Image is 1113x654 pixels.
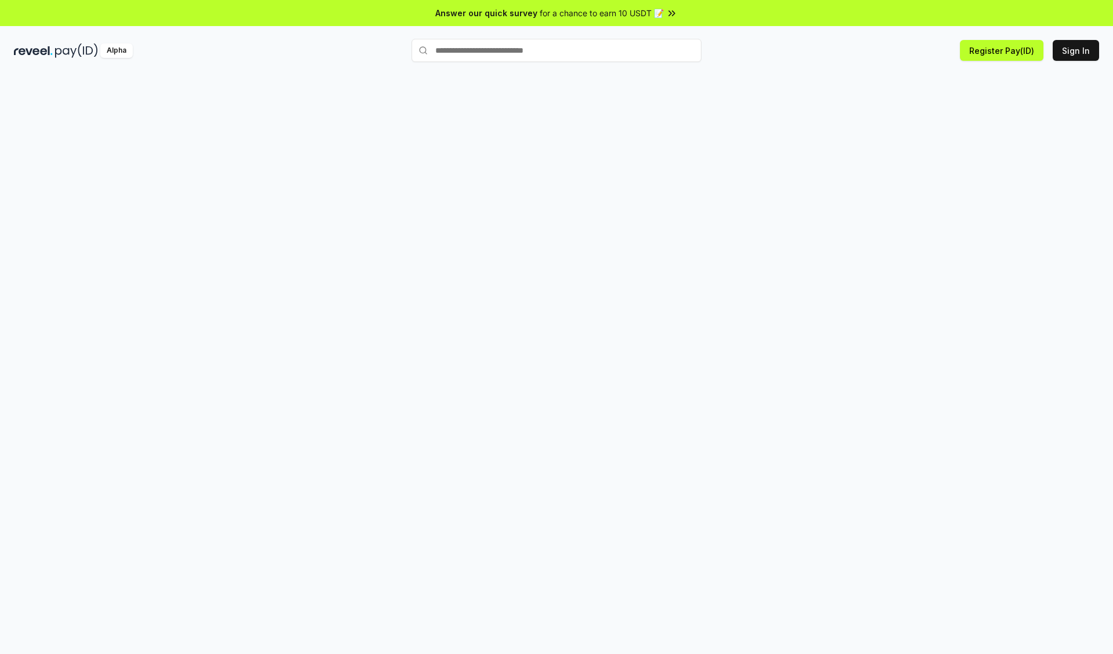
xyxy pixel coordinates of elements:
span: for a chance to earn 10 USDT 📝 [540,7,664,19]
img: reveel_dark [14,43,53,58]
img: pay_id [55,43,98,58]
button: Sign In [1053,40,1099,61]
button: Register Pay(ID) [960,40,1043,61]
div: Alpha [100,43,133,58]
span: Answer our quick survey [435,7,537,19]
